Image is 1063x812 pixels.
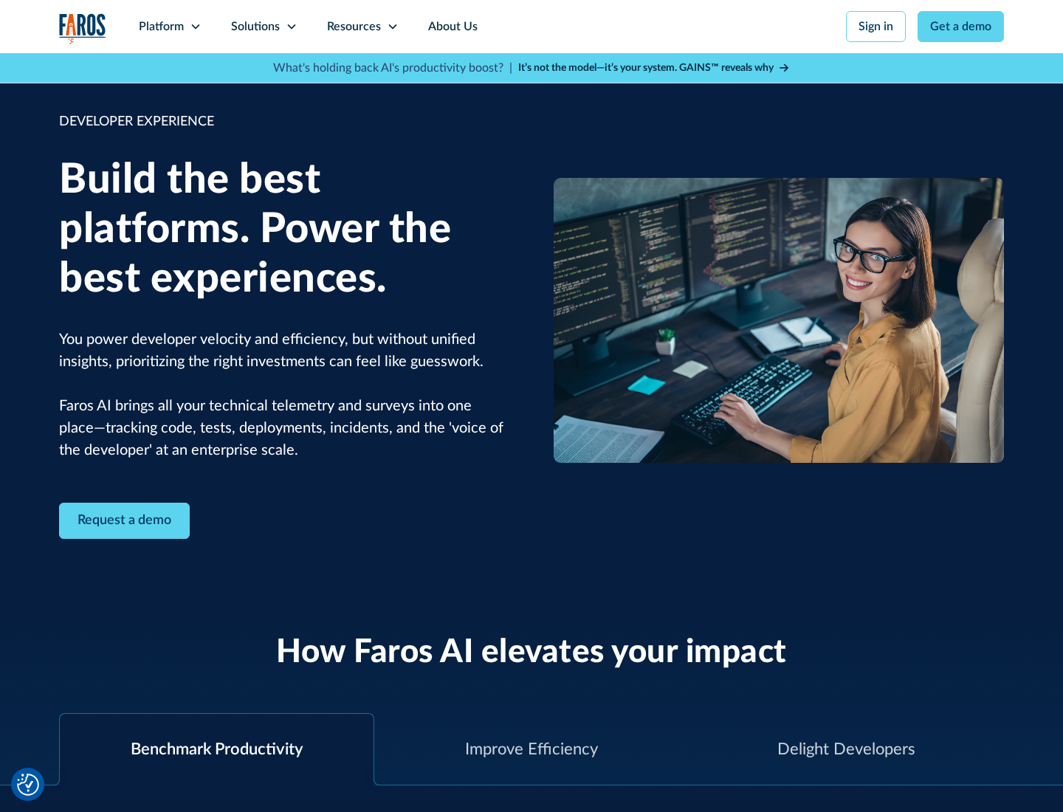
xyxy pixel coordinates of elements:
[59,503,190,539] a: Contact Modal
[17,774,39,796] img: Revisit consent button
[777,737,915,762] div: Delight Developers
[59,328,509,461] p: You power developer velocity and efficiency, but without unified insights, prioritizing the right...
[918,11,1004,42] a: Get a demo
[59,156,509,305] h1: Build the best platforms. Power the best experiences.
[276,633,787,672] h2: How Faros AI elevates your impact
[327,18,381,35] div: Resources
[273,59,512,77] p: What's holding back AI's productivity boost? |
[231,18,280,35] div: Solutions
[518,61,790,76] a: It’s not the model—it’s your system. GAINS™ reveals why
[846,11,906,42] a: Sign in
[465,737,598,762] div: Improve Efficiency
[131,737,303,762] div: Benchmark Productivity
[17,774,39,796] button: Cookie Settings
[59,13,106,44] a: home
[59,112,509,132] div: DEVELOPER EXPERIENCE
[139,18,184,35] div: Platform
[59,13,106,44] img: Logo of the analytics and reporting company Faros.
[518,63,774,73] strong: It’s not the model—it’s your system. GAINS™ reveals why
